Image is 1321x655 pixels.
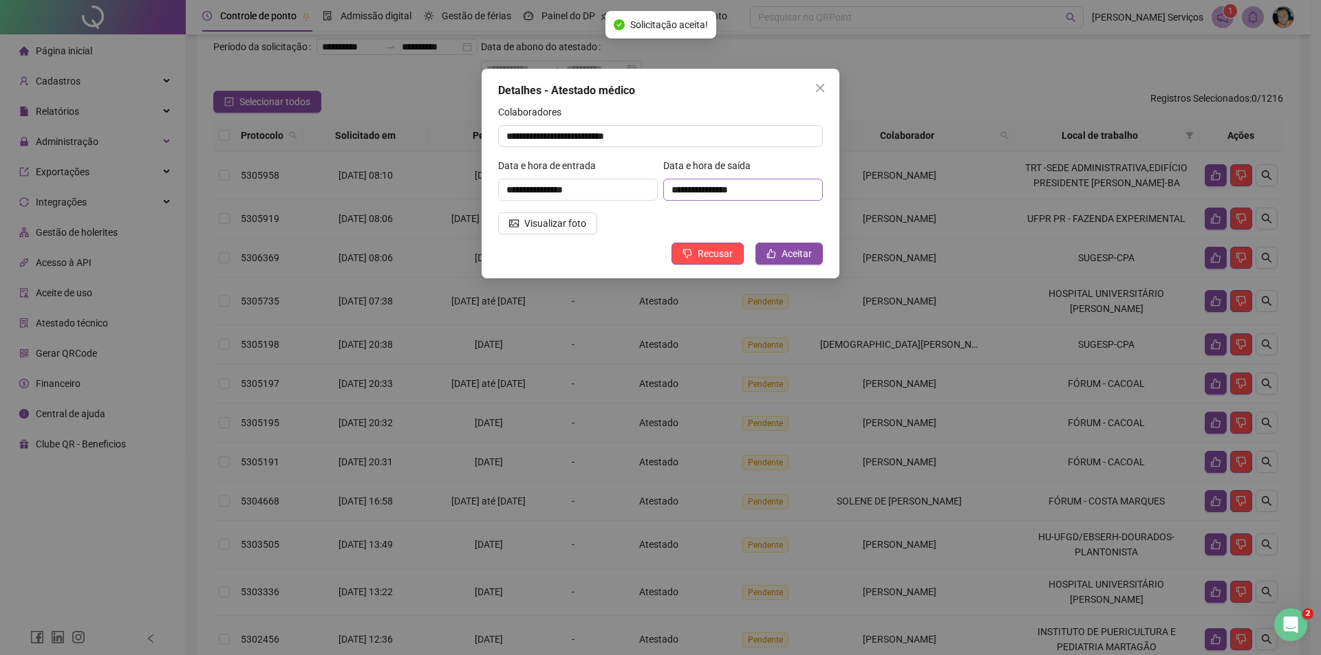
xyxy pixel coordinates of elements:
span: dislike [683,249,692,258]
label: Data e hora de saída [663,158,760,173]
button: Visualizar foto [498,212,597,234]
span: Aceitar [782,246,812,261]
button: Close [809,77,831,99]
span: 2 [1302,608,1313,619]
label: Data e hora de entrada [498,158,605,173]
span: Solicitação aceita! [630,17,708,32]
span: check-circle [614,19,625,30]
span: Recusar [698,246,733,261]
div: Detalhes - Atestado médico [498,82,823,99]
span: Visualizar foto [524,216,586,231]
button: Aceitar [755,243,823,265]
span: like [766,249,776,258]
span: close [815,82,826,93]
span: picture [509,219,519,228]
iframe: Intercom live chat [1274,608,1307,641]
label: Colaboradores [498,104,570,120]
button: Recusar [672,243,744,265]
